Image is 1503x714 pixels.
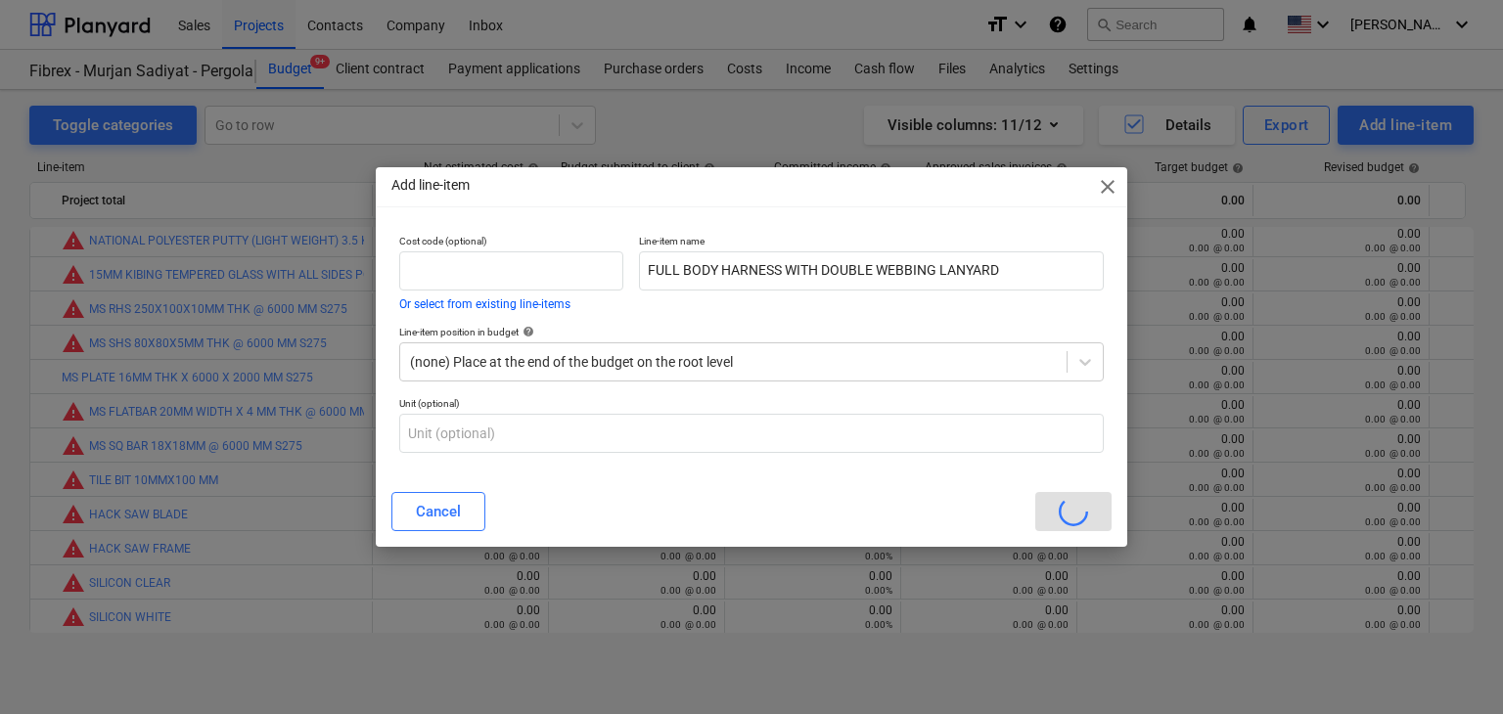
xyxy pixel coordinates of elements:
span: close [1096,175,1119,199]
p: Unit (optional) [399,397,1104,414]
button: Cancel [391,492,485,531]
div: Cancel [416,499,461,524]
div: Line-item position in budget [399,326,1104,338]
span: help [519,326,534,337]
button: Or select from existing line-items [399,298,570,310]
p: Line-item name [639,235,1104,251]
input: Unit (optional) [399,414,1104,453]
p: Cost code (optional) [399,235,623,251]
iframe: Chat Widget [1405,620,1503,714]
p: Add line-item [391,175,470,196]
